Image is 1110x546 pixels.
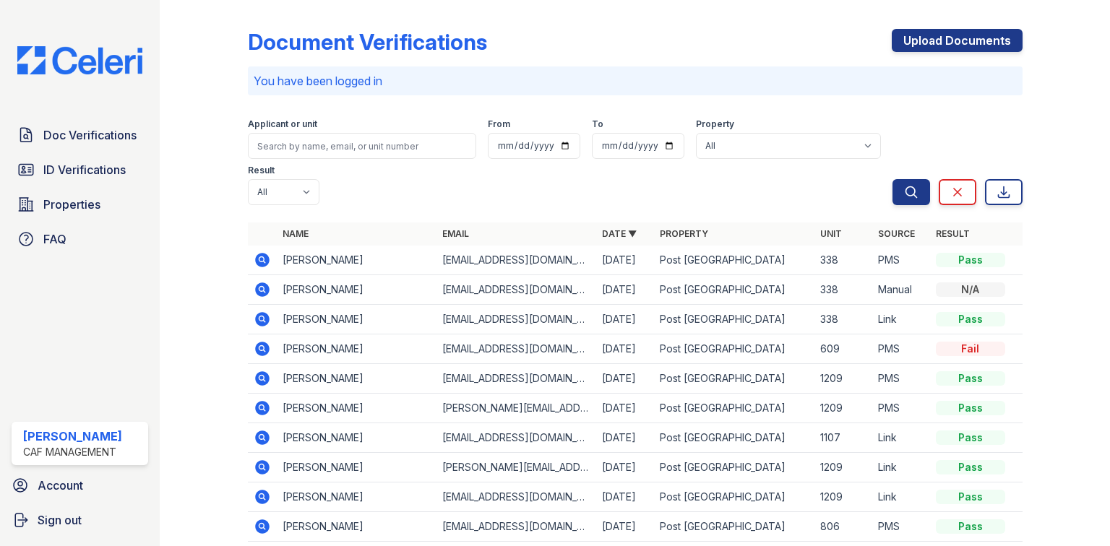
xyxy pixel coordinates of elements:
div: Pass [936,371,1005,386]
div: Fail [936,342,1005,356]
td: [PERSON_NAME] [277,453,436,482]
td: Link [872,305,930,334]
td: Post [GEOGRAPHIC_DATA] [654,512,814,542]
td: [PERSON_NAME] [277,423,436,453]
td: [EMAIL_ADDRESS][DOMAIN_NAME] [436,275,596,305]
td: [PERSON_NAME] [277,364,436,394]
div: Pass [936,401,1005,415]
td: PMS [872,394,930,423]
td: Post [GEOGRAPHIC_DATA] [654,482,814,512]
a: Doc Verifications [12,121,148,149]
a: Account [6,471,154,500]
a: ID Verifications [12,155,148,184]
td: [PERSON_NAME] [277,334,436,364]
td: [DATE] [596,512,654,542]
a: Source [878,228,915,239]
span: Account [38,477,83,494]
td: [PERSON_NAME][EMAIL_ADDRESS][DOMAIN_NAME] [436,453,596,482]
label: From [488,118,510,130]
span: Sign out [38,511,82,529]
td: 338 [814,305,872,334]
input: Search by name, email, or unit number [248,133,476,159]
td: Link [872,453,930,482]
span: Properties [43,196,100,213]
div: CAF Management [23,445,122,459]
td: Post [GEOGRAPHIC_DATA] [654,453,814,482]
td: Link [872,423,930,453]
a: Property [660,228,708,239]
td: 609 [814,334,872,364]
div: Pass [936,312,1005,326]
span: FAQ [43,230,66,248]
td: Post [GEOGRAPHIC_DATA] [654,305,814,334]
td: [DATE] [596,482,654,512]
td: [EMAIL_ADDRESS][DOMAIN_NAME] [436,482,596,512]
a: Unit [820,228,842,239]
a: Properties [12,190,148,219]
a: Name [283,228,309,239]
td: Post [GEOGRAPHIC_DATA] [654,275,814,305]
div: Pass [936,430,1005,445]
p: You have been logged in [254,72,1017,90]
td: Manual [872,275,930,305]
td: 338 [814,275,872,305]
div: [PERSON_NAME] [23,428,122,445]
td: 1209 [814,453,872,482]
img: CE_Logo_Blue-a8612792a0a2168367f1c8372b55b34899dd931a85d93a1a3d3e32e68fde9ad4.png [6,46,154,74]
td: Post [GEOGRAPHIC_DATA] [654,364,814,394]
td: [EMAIL_ADDRESS][DOMAIN_NAME] [436,423,596,453]
td: [PERSON_NAME] [277,512,436,542]
a: Result [936,228,970,239]
td: 1209 [814,394,872,423]
td: Post [GEOGRAPHIC_DATA] [654,423,814,453]
td: [DATE] [596,334,654,364]
div: Pass [936,490,1005,504]
td: [PERSON_NAME] [277,394,436,423]
td: [DATE] [596,453,654,482]
td: [PERSON_NAME] [277,482,436,512]
td: PMS [872,512,930,542]
td: [PERSON_NAME] [277,275,436,305]
td: Post [GEOGRAPHIC_DATA] [654,394,814,423]
td: [EMAIL_ADDRESS][DOMAIN_NAME] [436,364,596,394]
td: [EMAIL_ADDRESS][DOMAIN_NAME] [436,334,596,364]
td: Post [GEOGRAPHIC_DATA] [654,246,814,275]
div: N/A [936,282,1005,297]
a: Upload Documents [892,29,1023,52]
label: Applicant or unit [248,118,317,130]
td: 1107 [814,423,872,453]
span: ID Verifications [43,161,126,178]
td: [PERSON_NAME] [277,305,436,334]
td: Post [GEOGRAPHIC_DATA] [654,334,814,364]
td: 806 [814,512,872,542]
div: Document Verifications [248,29,487,55]
td: PMS [872,364,930,394]
td: [PERSON_NAME][EMAIL_ADDRESS][DOMAIN_NAME] [436,394,596,423]
a: FAQ [12,225,148,253]
a: Sign out [6,506,154,534]
td: 1209 [814,364,872,394]
div: Pass [936,519,1005,534]
div: Pass [936,253,1005,267]
td: PMS [872,246,930,275]
td: [EMAIL_ADDRESS][DOMAIN_NAME] [436,512,596,542]
td: Link [872,482,930,512]
a: Date ▼ [602,228,637,239]
td: PMS [872,334,930,364]
td: [DATE] [596,275,654,305]
td: [PERSON_NAME] [277,246,436,275]
div: Pass [936,460,1005,474]
td: [DATE] [596,423,654,453]
td: 1209 [814,482,872,512]
td: [EMAIL_ADDRESS][DOMAIN_NAME] [436,246,596,275]
td: [DATE] [596,246,654,275]
span: Doc Verifications [43,126,137,144]
a: Email [442,228,469,239]
td: [EMAIL_ADDRESS][DOMAIN_NAME] [436,305,596,334]
td: 338 [814,246,872,275]
td: [DATE] [596,305,654,334]
td: [DATE] [596,364,654,394]
td: [DATE] [596,394,654,423]
label: Result [248,165,275,176]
